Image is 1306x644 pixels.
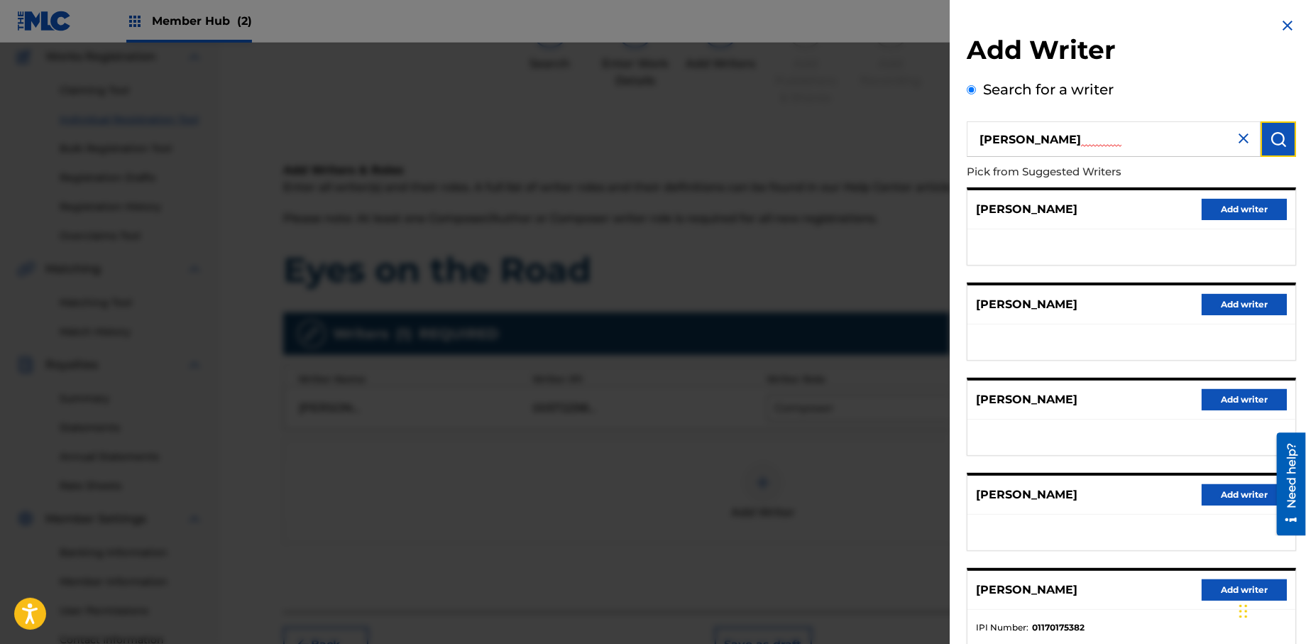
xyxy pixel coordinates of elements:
[1202,199,1287,220] button: Add writer
[1202,389,1287,410] button: Add writer
[967,157,1215,187] p: Pick from Suggested Writers
[976,621,1028,634] span: IPI Number :
[1032,621,1085,634] strong: 01170175382
[1235,130,1252,147] img: close
[976,296,1077,313] p: [PERSON_NAME]
[1202,579,1287,601] button: Add writer
[967,34,1296,70] h2: Add Writer
[1202,294,1287,315] button: Add writer
[1270,131,1287,148] img: Search Works
[16,10,35,75] div: Need help?
[126,13,143,30] img: Top Rightsholders
[1266,432,1306,535] iframe: Resource Center
[1239,590,1248,633] div: Drag
[152,13,252,29] span: Member Hub
[976,201,1077,218] p: [PERSON_NAME]
[976,582,1077,599] p: [PERSON_NAME]
[976,486,1077,503] p: [PERSON_NAME]
[237,14,252,28] span: (2)
[967,121,1261,157] input: Search writer's name or IPI Number
[1202,484,1287,506] button: Add writer
[17,11,72,31] img: MLC Logo
[1235,576,1306,644] iframe: Chat Widget
[983,81,1114,98] label: Search for a writer
[976,391,1077,408] p: [PERSON_NAME]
